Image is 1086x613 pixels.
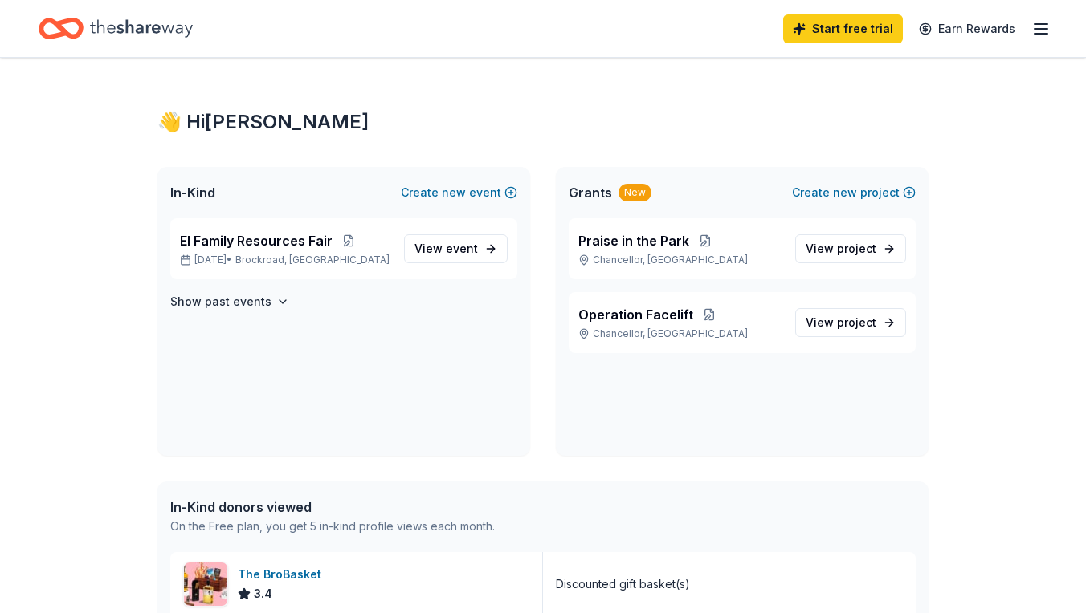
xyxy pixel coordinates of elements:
a: Earn Rewards [909,14,1025,43]
button: Createnewproject [792,183,916,202]
a: View project [795,308,906,337]
a: Home [39,10,193,47]
span: project [837,315,876,329]
span: View [806,239,876,258]
span: new [833,183,857,202]
a: Start free trial [783,14,903,43]
button: Createnewevent [401,183,517,202]
span: Brockroad, [GEOGRAPHIC_DATA] [235,254,390,266]
span: Grants [569,183,612,202]
span: Praise in the Park [578,231,689,250]
span: View [414,239,478,258]
span: project [837,242,876,255]
a: View project [795,234,906,263]
div: On the Free plan, you get 5 in-kind profile views each month. [170,517,495,536]
a: View event [404,234,508,263]
p: [DATE] • [180,254,391,266]
p: Chancellor, [GEOGRAPHIC_DATA] [578,327,782,340]
button: Show past events [170,292,289,311]
span: Operation Facelift [578,305,693,324]
span: event [446,242,478,255]
div: 👋 Hi [PERSON_NAME] [157,109,929,135]
img: Image for The BroBasket [184,562,227,606]
h4: Show past events [170,292,271,311]
div: In-Kind donors viewed [170,497,495,517]
span: 3.4 [254,584,272,603]
span: new [442,183,466,202]
span: In-Kind [170,183,215,202]
span: View [806,313,876,332]
div: The BroBasket [238,565,328,584]
div: New [619,184,651,201]
span: El Family Resources Fair [180,231,333,250]
div: Discounted gift basket(s) [556,574,690,594]
p: Chancellor, [GEOGRAPHIC_DATA] [578,254,782,266]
